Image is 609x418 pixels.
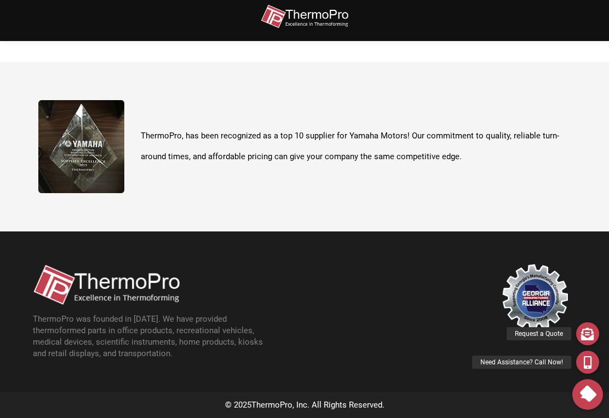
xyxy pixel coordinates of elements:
[507,327,571,340] div: Request a Quote
[472,356,571,369] div: Need Assistance? Call Now!
[33,264,180,305] img: thermopro-logo-non-iso
[576,351,599,374] a: Need Assistance? Call Now!
[141,126,571,167] p: ThermoPro, has been recognized as a top 10 supplier for Yamaha Motors! Our commitment to quality,...
[261,4,348,29] img: thermopro-logo-non-iso
[251,400,292,410] span: ThermoPro
[502,264,568,330] img: georgia-manufacturing-alliance
[576,322,599,345] a: Request a Quote
[33,313,277,359] p: ThermoPro was founded in [DATE]. We have provided thermoformed parts in office products, recreati...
